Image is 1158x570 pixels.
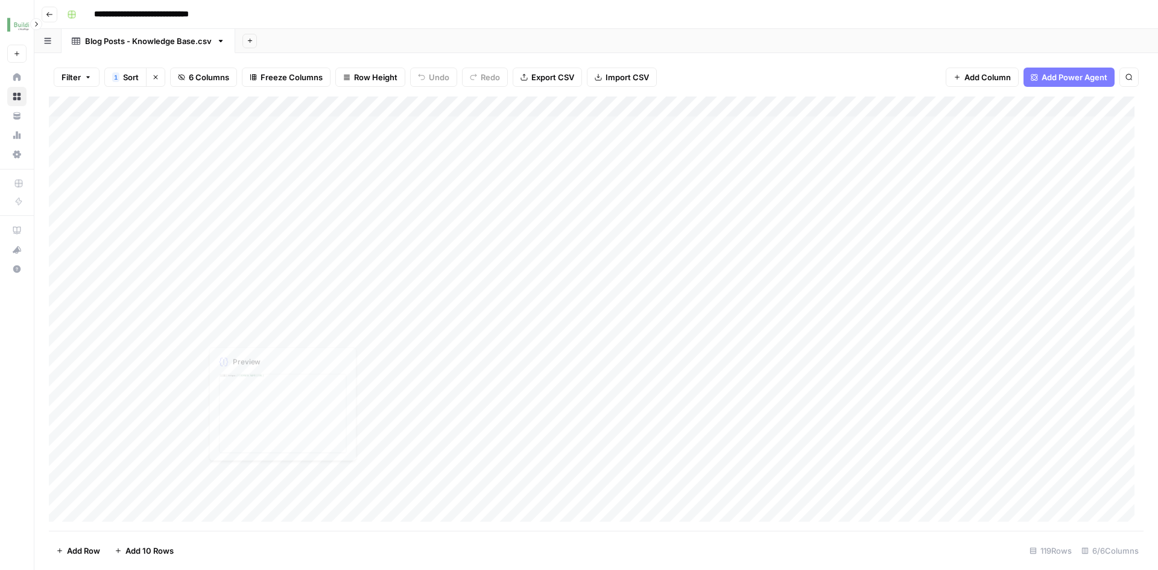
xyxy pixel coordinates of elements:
[7,259,27,279] button: Help + Support
[107,541,181,560] button: Add 10 Rows
[531,71,574,83] span: Export CSV
[1025,541,1077,560] div: 119 Rows
[7,68,27,87] a: Home
[606,71,649,83] span: Import CSV
[114,72,118,82] span: 1
[8,241,26,259] div: What's new?
[189,71,229,83] span: 6 Columns
[49,541,107,560] button: Add Row
[964,71,1011,83] span: Add Column
[62,71,81,83] span: Filter
[587,68,657,87] button: Import CSV
[7,125,27,145] a: Usage
[354,71,397,83] span: Row Height
[85,35,212,47] div: Blog Posts - Knowledge Base.csv
[1024,68,1115,87] button: Add Power Agent
[112,72,119,82] div: 1
[170,68,237,87] button: 6 Columns
[481,71,500,83] span: Redo
[1042,71,1107,83] span: Add Power Agent
[125,545,174,557] span: Add 10 Rows
[7,145,27,164] a: Settings
[123,71,139,83] span: Sort
[335,68,405,87] button: Row Height
[104,68,146,87] button: 1Sort
[67,545,100,557] span: Add Row
[429,71,449,83] span: Undo
[220,375,227,377] div: 1
[7,240,27,259] button: What's new?
[946,68,1019,87] button: Add Column
[462,68,508,87] button: Redo
[54,68,100,87] button: Filter
[242,68,331,87] button: Freeze Columns
[62,29,235,53] a: Blog Posts - Knowledge Base.csv
[7,10,27,40] button: Workspace: Buildium
[1077,541,1144,560] div: 6/6 Columns
[7,221,27,240] a: AirOps Academy
[7,14,29,36] img: Buildium Logo
[7,106,27,125] a: Your Data
[513,68,582,87] button: Export CSV
[410,68,457,87] button: Undo
[7,87,27,106] a: Browse
[261,71,323,83] span: Freeze Columns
